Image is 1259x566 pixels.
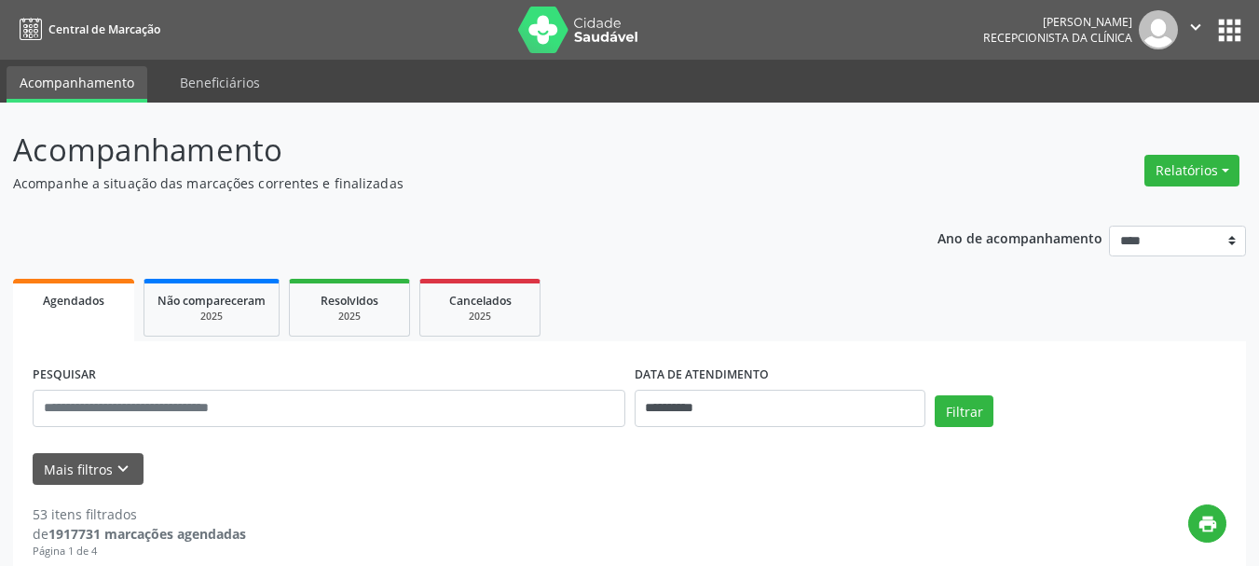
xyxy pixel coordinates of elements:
a: Beneficiários [167,66,273,99]
span: Central de Marcação [48,21,160,37]
p: Acompanhamento [13,127,876,173]
button: print [1188,504,1226,543]
p: Ano de acompanhamento [937,226,1102,249]
label: DATA DE ATENDIMENTO [635,361,769,390]
strong: 1917731 marcações agendadas [48,525,246,543]
label: PESQUISAR [33,361,96,390]
a: Central de Marcação [13,14,160,45]
button: Mais filtroskeyboard_arrow_down [33,453,144,486]
p: Acompanhe a situação das marcações correntes e finalizadas [13,173,876,193]
i: print [1197,514,1218,534]
div: Página 1 de 4 [33,544,246,559]
div: 2025 [433,310,527,324]
button: Filtrar [935,395,993,427]
span: Recepcionista da clínica [983,30,1132,46]
div: de [33,524,246,544]
button: apps [1213,14,1246,47]
span: Não compareceram [157,293,266,309]
div: 53 itens filtrados [33,504,246,524]
button: Relatórios [1144,155,1239,186]
div: [PERSON_NAME] [983,14,1132,30]
i:  [1185,17,1206,37]
button:  [1178,10,1213,49]
div: 2025 [157,310,266,324]
i: keyboard_arrow_down [113,459,133,479]
div: 2025 [303,310,396,324]
img: img [1139,10,1178,49]
span: Agendados [43,293,104,309]
a: Acompanhamento [7,66,147,103]
span: Resolvidos [321,293,378,309]
span: Cancelados [449,293,512,309]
